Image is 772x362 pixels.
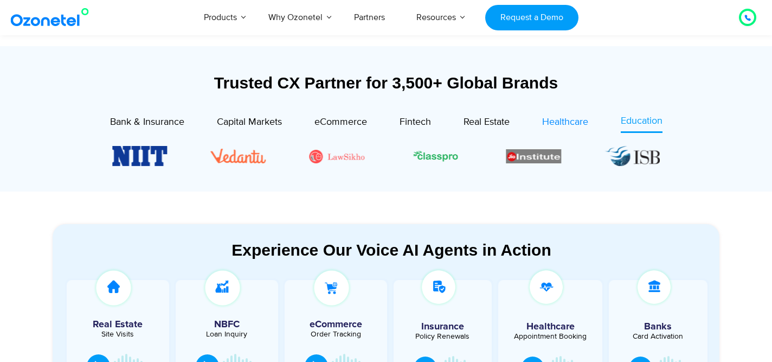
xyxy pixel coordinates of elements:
[290,331,382,338] div: Order Tracking
[464,116,510,128] span: Real Estate
[408,147,463,165] img: Picture72.png
[211,149,266,163] img: Picture70.png
[542,114,588,133] a: Healthcare
[408,147,463,165] div: 11 / 18
[464,114,510,133] a: Real Estate
[542,116,588,128] span: Healthcare
[110,116,184,128] span: Bank & Insurance
[621,115,662,127] span: Education
[217,114,282,133] a: Capital Markets
[53,73,719,92] div: Trusted CX Partner for 3,500+ Global Brands
[614,333,702,340] div: Card Activation
[400,116,431,128] span: Fintech
[314,116,367,128] span: eCommerce
[112,144,660,168] div: Image Carousel
[399,333,487,340] div: Policy Renewals
[399,322,487,332] h5: Insurance
[181,331,273,338] div: Loan Inquiry
[112,146,168,166] div: 8 / 18
[181,320,273,329] h5: NBFC
[112,146,167,166] img: Picture69.png
[400,114,431,133] a: Fintech
[506,333,594,340] div: Appointment Booking
[290,320,382,329] h5: eCommerce
[614,322,702,332] h5: Banks
[506,149,561,163] img: Picture73.png
[63,240,719,259] div: Experience Our Voice AI Agents in Action
[485,5,578,30] a: Request a Demo
[506,322,594,332] h5: Healthcare
[72,331,164,338] div: Site Visits
[211,149,266,163] div: 9 / 18
[309,150,364,163] img: Picture71.png
[309,149,364,163] div: 10 / 18
[217,116,282,128] span: Capital Markets
[621,114,662,133] a: Education
[110,114,184,133] a: Bank & Insurance
[506,149,561,163] div: 12 / 18
[604,146,660,166] div: 13 / 18
[604,146,660,166] img: Picture74.png
[314,114,367,133] a: eCommerce
[72,320,164,329] h5: Real Estate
